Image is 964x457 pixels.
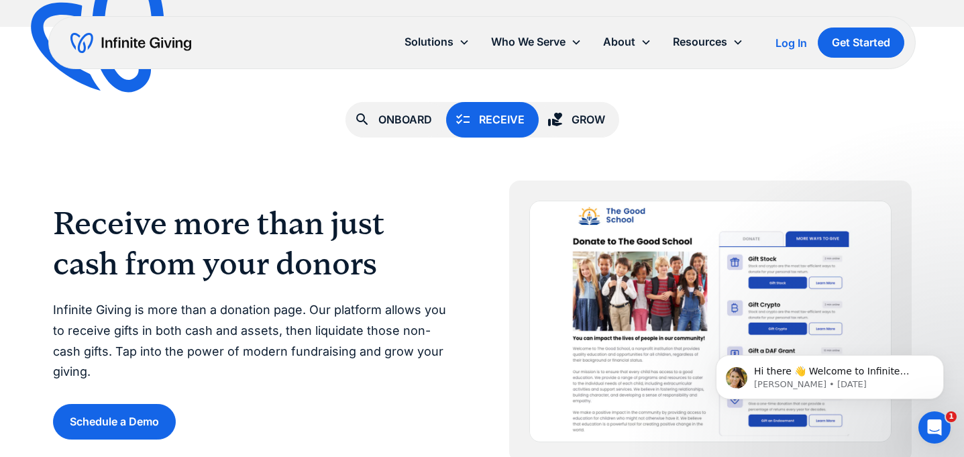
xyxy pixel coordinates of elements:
[775,38,807,48] div: Log In
[603,33,635,51] div: About
[70,32,191,54] a: home
[53,300,456,382] p: Infinite Giving is more than a donation page. Our platform allows you to receive gifts in both ca...
[818,28,904,58] a: Get Started
[572,111,605,129] div: Grow
[53,404,176,440] a: Schedule a Demo
[775,35,807,51] a: Log In
[491,33,566,51] div: Who We Serve
[696,327,964,421] iframe: Intercom notifications message
[592,28,662,56] div: About
[480,28,592,56] div: Who We Serve
[53,203,456,284] h2: Receive more than just cash from your donors
[529,201,892,443] img: nonprofit donation management
[405,33,453,51] div: Solutions
[662,28,754,56] div: Resources
[479,111,525,129] div: Receive
[378,111,432,129] div: Onboard
[394,28,480,56] div: Solutions
[673,33,727,51] div: Resources
[946,411,957,422] span: 1
[918,411,951,444] iframe: Intercom live chat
